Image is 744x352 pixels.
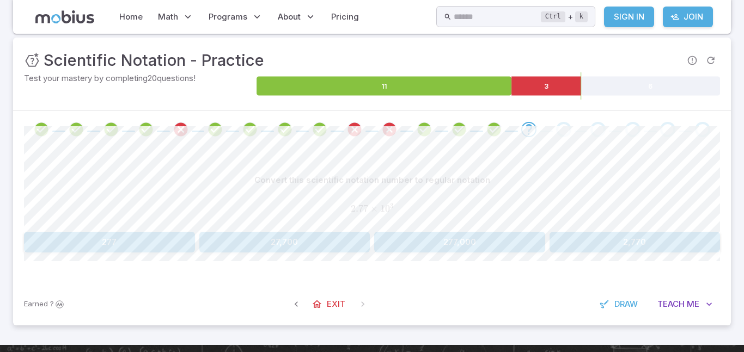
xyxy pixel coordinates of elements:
div: Review your answer [452,122,467,137]
kbd: k [575,11,588,22]
span: Exit [327,298,345,310]
div: Go to the next question [695,122,710,137]
span: Refresh Question [702,51,720,70]
h3: Scientific Notation - Practice [44,48,264,72]
span: 0 [385,203,390,214]
div: + [541,10,588,23]
div: Go to the next question [660,122,675,137]
div: Go to the next question [556,122,571,137]
button: Draw [594,294,645,314]
div: Review your answer [138,122,154,137]
p: Sign In to earn Mobius dollars [24,299,65,310]
a: Exit [306,294,353,314]
div: Review your answer [312,122,327,137]
div: Review your answer [347,122,362,137]
div: Review your answer [382,122,397,137]
span: On Latest Question [353,294,373,314]
div: Review your answer [208,122,223,137]
span: 1 [380,203,385,214]
span: Math [158,11,178,23]
div: Review your answer [103,122,119,137]
div: Review your answer [242,122,258,137]
button: 27,700 [199,232,370,252]
div: Review your answer [69,122,84,137]
span: Me [687,298,699,310]
span: Draw [614,298,638,310]
a: Sign In [604,7,654,27]
div: Review your answer [173,122,188,137]
span: 2.77 [351,203,368,214]
span: 3 [390,202,393,209]
span: Earned [24,299,48,310]
div: Review your answer [277,122,292,137]
span: × [370,203,378,214]
div: Review your answer [34,122,49,137]
kbd: Ctrl [541,11,565,22]
p: Convert this scientific notation number to regular notation [254,174,490,186]
a: Home [116,4,146,29]
span: About [278,11,301,23]
span: Report an issue with the question [683,51,702,70]
div: Go to the next question [521,122,536,137]
a: Join [663,7,713,27]
div: Go to the next question [590,122,606,137]
p: Test your mastery by completing 20 questions! [24,72,254,84]
span: Teach [657,298,685,310]
a: Pricing [328,4,362,29]
button: 277,000 [374,232,545,252]
button: TeachMe [650,294,720,314]
button: 2,770 [550,232,721,252]
span: Programs [209,11,247,23]
div: Review your answer [486,122,502,137]
button: 277 [24,232,195,252]
span: Previous Question [286,294,306,314]
div: Go to the next question [625,122,641,137]
div: Review your answer [417,122,432,137]
span: ? [50,299,54,310]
